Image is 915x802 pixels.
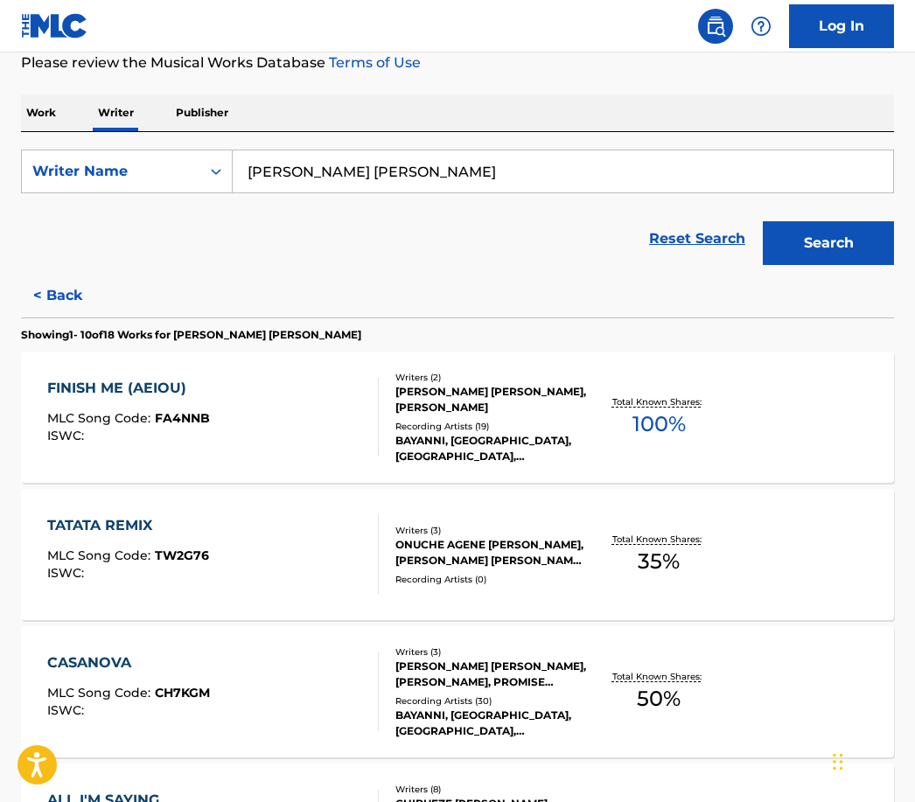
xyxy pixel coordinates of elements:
span: 35 % [638,546,680,577]
div: CASANOVA [47,652,210,673]
a: Terms of Use [325,54,421,71]
p: Total Known Shares: [612,670,706,683]
a: TATATA REMIXMLC Song Code:TW2G76ISWC:Writers (3)ONUCHE AGENE [PERSON_NAME], [PERSON_NAME] [PERSON... [21,489,894,620]
span: ISWC : [47,428,88,443]
span: ISWC : [47,702,88,718]
p: Showing 1 - 10 of 18 Works for [PERSON_NAME] [PERSON_NAME] [21,327,361,343]
div: Writer Name [32,161,190,182]
span: TW2G76 [155,547,209,563]
span: 50 % [637,683,681,715]
img: MLC Logo [21,13,88,38]
a: FINISH ME (AEIOU)MLC Song Code:FA4NNBISWC:Writers (2)[PERSON_NAME] [PERSON_NAME], [PERSON_NAME]Re... [21,352,894,483]
p: Total Known Shares: [612,395,706,408]
a: Reset Search [640,220,754,258]
div: Writers ( 8 ) [395,783,586,796]
button: < Back [21,274,126,317]
div: TATATA REMIX [47,515,209,536]
div: Help [744,9,779,44]
span: ISWC : [47,565,88,581]
iframe: Chat Widget [828,718,915,802]
div: BAYANNI, [GEOGRAPHIC_DATA], [GEOGRAPHIC_DATA], [GEOGRAPHIC_DATA], [GEOGRAPHIC_DATA] [395,433,586,464]
div: ONUCHE AGENE [PERSON_NAME], [PERSON_NAME] [PERSON_NAME] [PERSON_NAME] [395,537,586,568]
img: search [705,16,726,37]
div: Writers ( 3 ) [395,524,586,537]
span: MLC Song Code : [47,685,155,701]
span: FA4NNB [155,410,210,426]
span: MLC Song Code : [47,547,155,563]
div: Drag [833,736,843,788]
form: Search Form [21,150,894,274]
a: CASANOVAMLC Song Code:CH7KGMISWC:Writers (3)[PERSON_NAME] [PERSON_NAME], [PERSON_NAME], PROMISE A... [21,626,894,757]
span: CH7KGM [155,685,210,701]
p: Total Known Shares: [612,533,706,546]
span: MLC Song Code : [47,410,155,426]
div: Recording Artists ( 30 ) [395,694,586,708]
span: 100 % [632,408,686,440]
p: Writer [93,94,139,131]
div: [PERSON_NAME] [PERSON_NAME], [PERSON_NAME], PROMISE ADEDAYO PHD ARONINUOLA [395,659,586,690]
img: help [751,16,772,37]
button: Search [763,221,894,265]
div: Writers ( 3 ) [395,645,586,659]
p: Publisher [171,94,234,131]
p: Work [21,94,61,131]
div: FINISH ME (AEIOU) [47,378,210,399]
p: Please review the Musical Works Database [21,52,894,73]
div: [PERSON_NAME] [PERSON_NAME], [PERSON_NAME] [395,384,586,415]
a: Log In [789,4,894,48]
div: BAYANNI, [GEOGRAPHIC_DATA], [GEOGRAPHIC_DATA], [GEOGRAPHIC_DATA], [GEOGRAPHIC_DATA] [395,708,586,739]
div: Writers ( 2 ) [395,371,586,384]
div: Recording Artists ( 19 ) [395,420,586,433]
a: Public Search [698,9,733,44]
div: Recording Artists ( 0 ) [395,573,586,586]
